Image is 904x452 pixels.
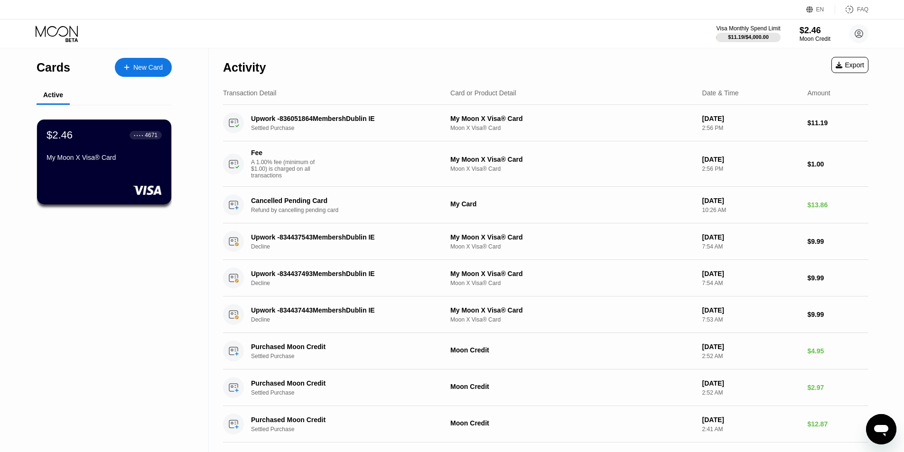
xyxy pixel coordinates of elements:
div: Settled Purchase [251,353,449,360]
div: FAQ [835,5,868,14]
div: Moon Credit [450,346,695,354]
div: New Card [115,58,172,77]
div: My Moon X Visa® Card [450,115,695,122]
div: Decline [251,243,449,250]
div: $2.97 [807,384,868,391]
div: Export [831,57,868,73]
div: Purchased Moon CreditSettled PurchaseMoon Credit[DATE]2:52 AM$4.95 [223,333,868,369]
div: [DATE] [702,233,800,241]
div: EN [816,6,824,13]
div: [DATE] [702,115,800,122]
div: Upwork -834437543MembershDublin IEDeclineMy Moon X Visa® CardMoon X Visa® Card[DATE]7:54 AM$9.99 [223,223,868,260]
div: Settled Purchase [251,426,449,433]
div: [DATE] [702,343,800,351]
div: Settled Purchase [251,389,449,396]
div: 7:54 AM [702,243,800,250]
div: Upwork -834437493MembershDublin IE [251,270,435,277]
div: Moon X Visa® Card [450,243,695,250]
iframe: Button to launch messaging window [866,414,896,444]
div: Transaction Detail [223,89,276,97]
div: Refund by cancelling pending card [251,207,449,213]
div: [DATE] [702,270,800,277]
div: 2:56 PM [702,166,800,172]
div: $13.86 [807,201,868,209]
div: Moon Credit [450,383,695,390]
div: 2:52 AM [702,353,800,360]
div: Moon X Visa® Card [450,166,695,172]
div: Visa Monthly Spend Limit [716,25,780,32]
div: Decline [251,280,449,286]
div: EN [806,5,835,14]
div: Purchased Moon Credit [251,416,435,424]
div: Decline [251,316,449,323]
div: My Card [450,200,695,208]
div: My Moon X Visa® Card [47,154,162,161]
div: Activity [223,61,266,74]
div: My Moon X Visa® Card [450,306,695,314]
div: Fee [251,149,317,157]
div: Export [836,61,864,69]
div: Moon Credit [800,36,830,42]
div: 2:52 AM [702,389,800,396]
div: ● ● ● ● [134,134,143,137]
div: Active [43,91,63,99]
div: Purchased Moon Credit [251,379,435,387]
div: 4671 [145,132,158,138]
div: Moon X Visa® Card [450,316,695,323]
div: Card or Product Detail [450,89,516,97]
div: My Moon X Visa® Card [450,270,695,277]
div: 10:26 AM [702,207,800,213]
div: Cancelled Pending Card [251,197,435,204]
div: $11.19 [807,119,868,127]
div: Upwork -834437443MembershDublin IE [251,306,435,314]
div: $2.46 [800,26,830,36]
div: $2.46Moon Credit [800,26,830,42]
div: [DATE] [702,416,800,424]
div: Amount [807,89,830,97]
div: My Moon X Visa® Card [450,233,695,241]
div: $4.95 [807,347,868,355]
div: $12.87 [807,420,868,428]
div: FAQ [857,6,868,13]
div: $9.99 [807,311,868,318]
div: 7:53 AM [702,316,800,323]
div: 2:41 AM [702,426,800,433]
div: $9.99 [807,238,868,245]
div: Upwork -834437543MembershDublin IE [251,233,435,241]
div: Settled Purchase [251,125,449,131]
div: New Card [133,64,163,72]
div: $2.46 [47,129,73,141]
div: $9.99 [807,274,868,282]
div: A 1.00% fee (minimum of $1.00) is charged on all transactions [251,159,322,179]
div: $11.19 / $4,000.00 [728,34,769,40]
div: Purchased Moon CreditSettled PurchaseMoon Credit[DATE]2:52 AM$2.97 [223,369,868,406]
div: Upwork -834437493MembershDublin IEDeclineMy Moon X Visa® CardMoon X Visa® Card[DATE]7:54 AM$9.99 [223,260,868,296]
div: Visa Monthly Spend Limit$11.19/$4,000.00 [716,25,780,42]
div: Cancelled Pending CardRefund by cancelling pending cardMy Card[DATE]10:26 AM$13.86 [223,187,868,223]
div: [DATE] [702,306,800,314]
div: [DATE] [702,197,800,204]
div: Moon Credit [450,419,695,427]
div: FeeA 1.00% fee (minimum of $1.00) is charged on all transactionsMy Moon X Visa® CardMoon X Visa® ... [223,141,868,187]
div: Upwork -836051864MembershDublin IESettled PurchaseMy Moon X Visa® CardMoon X Visa® Card[DATE]2:56... [223,105,868,141]
div: 7:54 AM [702,280,800,286]
div: Purchased Moon Credit [251,343,435,351]
div: Moon X Visa® Card [450,125,695,131]
div: [DATE] [702,379,800,387]
div: Date & Time [702,89,739,97]
div: Upwork -836051864MembershDublin IE [251,115,435,122]
div: $2.46● ● ● ●4671My Moon X Visa® Card [37,120,171,204]
div: Upwork -834437443MembershDublin IEDeclineMy Moon X Visa® CardMoon X Visa® Card[DATE]7:53 AM$9.99 [223,296,868,333]
div: $1.00 [807,160,868,168]
div: Cards [37,61,70,74]
div: Purchased Moon CreditSettled PurchaseMoon Credit[DATE]2:41 AM$12.87 [223,406,868,443]
div: 2:56 PM [702,125,800,131]
div: Moon X Visa® Card [450,280,695,286]
div: [DATE] [702,156,800,163]
div: My Moon X Visa® Card [450,156,695,163]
